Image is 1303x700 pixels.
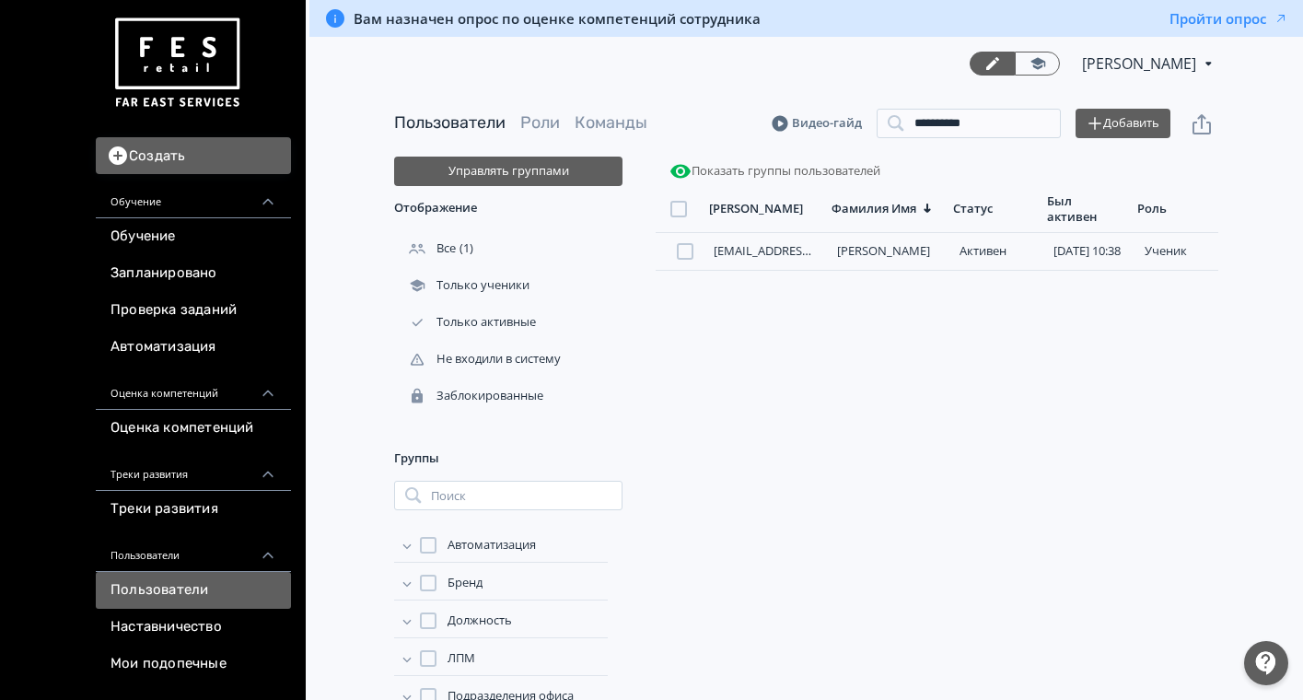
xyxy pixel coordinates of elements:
[1137,201,1167,216] div: Роль
[394,157,622,186] button: Управлять группами
[772,114,862,133] a: Видео-гайд
[394,112,506,133] a: Пользователи
[448,612,512,630] span: Должность
[394,437,622,481] div: Группы
[111,11,243,115] img: https://files.teachbase.ru/system/account/57463/logo/medium-936fc5084dd2c598f50a98b9cbe0469a.png
[1076,109,1170,138] button: Добавить
[960,244,1035,259] div: Активен
[666,157,884,186] button: Показать группы пользователей
[96,137,291,174] button: Создать
[448,649,475,668] span: ЛПМ
[448,574,483,592] span: Бренд
[96,646,291,682] a: Мои подопечные
[96,572,291,609] a: Пользователи
[96,174,291,218] div: Обучение
[96,491,291,528] a: Треки развития
[1145,244,1211,259] div: ученик
[96,410,291,447] a: Оценка компетенций
[394,277,533,294] div: Только ученики
[832,201,916,216] div: Фамилия Имя
[1047,193,1113,225] div: Был активен
[1082,52,1199,75] span: Светлана Илюхина
[394,186,622,230] div: Отображение
[575,112,647,133] a: Команды
[953,201,993,216] div: Статус
[448,536,536,554] span: Автоматизация
[96,329,291,366] a: Автоматизация
[354,9,761,28] span: Вам назначен опрос по оценке компетенций сотрудника
[1169,9,1288,28] button: Пройти опрос
[394,388,547,404] div: Заблокированные
[394,314,540,331] div: Только активные
[1015,52,1060,76] a: Переключиться в режим ученика
[837,242,930,259] a: [PERSON_NAME]
[394,351,564,367] div: Не входили в систему
[96,609,291,646] a: Наставничество
[96,218,291,255] a: Обучение
[96,255,291,292] a: Запланировано
[394,230,622,267] div: (1)
[96,366,291,410] div: Оценка компетенций
[1191,113,1213,135] svg: Экспорт пользователей файлом
[520,112,560,133] a: Роли
[714,242,908,259] a: [EMAIL_ADDRESS][DOMAIN_NAME]
[96,292,291,329] a: Проверка заданий
[96,528,291,572] div: Пользователи
[709,201,803,216] div: [PERSON_NAME]
[394,240,460,257] div: Все
[96,447,291,491] div: Треки развития
[1053,244,1129,259] div: [DATE] 10:38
